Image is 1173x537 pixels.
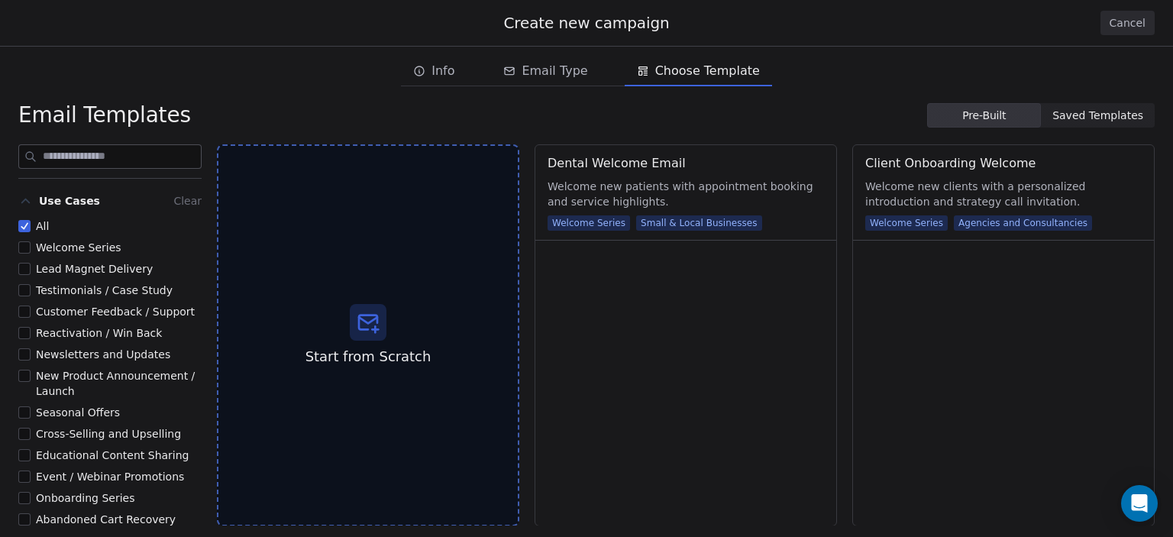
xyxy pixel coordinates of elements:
[18,469,31,484] button: Event / Webinar Promotions
[865,215,948,231] span: Welcome Series
[36,406,120,419] span: Seasonal Offers
[865,154,1036,173] div: Client Onboarding Welcome
[401,56,772,86] div: email creation steps
[18,304,31,319] button: Customer Feedback / Support
[548,179,824,209] span: Welcome new patients with appointment booking and service highlights.
[18,218,31,234] button: All
[18,12,1155,34] div: Create new campaign
[173,192,202,210] button: Clear
[1100,11,1155,35] button: Cancel
[36,449,189,461] span: Educational Content Sharing
[865,179,1142,209] span: Welcome new clients with a personalized introduction and strategy call invitation.
[18,512,31,527] button: Abandoned Cart Recovery
[36,306,195,318] span: Customer Feedback / Support
[18,347,31,362] button: Newsletters and Updates
[18,368,31,383] button: New Product Announcement / Launch
[39,193,100,209] span: Use Cases
[522,62,587,80] span: Email Type
[431,62,454,80] span: Info
[36,241,121,254] span: Welcome Series
[18,188,202,218] button: Use CasesClear
[36,471,184,483] span: Event / Webinar Promotions
[36,492,134,504] span: Onboarding Series
[36,327,162,339] span: Reactivation / Win Back
[36,428,181,440] span: Cross-Selling and Upselling
[36,220,49,232] span: All
[1052,108,1143,124] span: Saved Templates
[36,370,195,397] span: New Product Announcement / Launch
[548,215,630,231] span: Welcome Series
[18,261,31,277] button: Lead Magnet Delivery
[655,62,760,80] span: Choose Template
[18,426,31,442] button: Cross-Selling and Upselling
[18,283,31,298] button: Testimonials / Case Study
[36,348,170,361] span: Newsletters and Updates
[36,263,153,275] span: Lead Magnet Delivery
[305,347,431,367] span: Start from Scratch
[18,448,31,463] button: Educational Content Sharing
[636,215,762,231] span: Small & Local Businesses
[18,325,31,341] button: Reactivation / Win Back
[18,240,31,255] button: Welcome Series
[18,490,31,506] button: Onboarding Series
[1121,485,1158,522] div: Open Intercom Messenger
[548,154,686,173] div: Dental Welcome Email
[954,215,1092,231] span: Agencies and Consultancies
[36,284,173,296] span: Testimonials / Case Study
[18,102,191,129] span: Email Templates
[18,405,31,420] button: Seasonal Offers
[36,513,176,526] span: Abandoned Cart Recovery
[173,195,202,207] span: Clear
